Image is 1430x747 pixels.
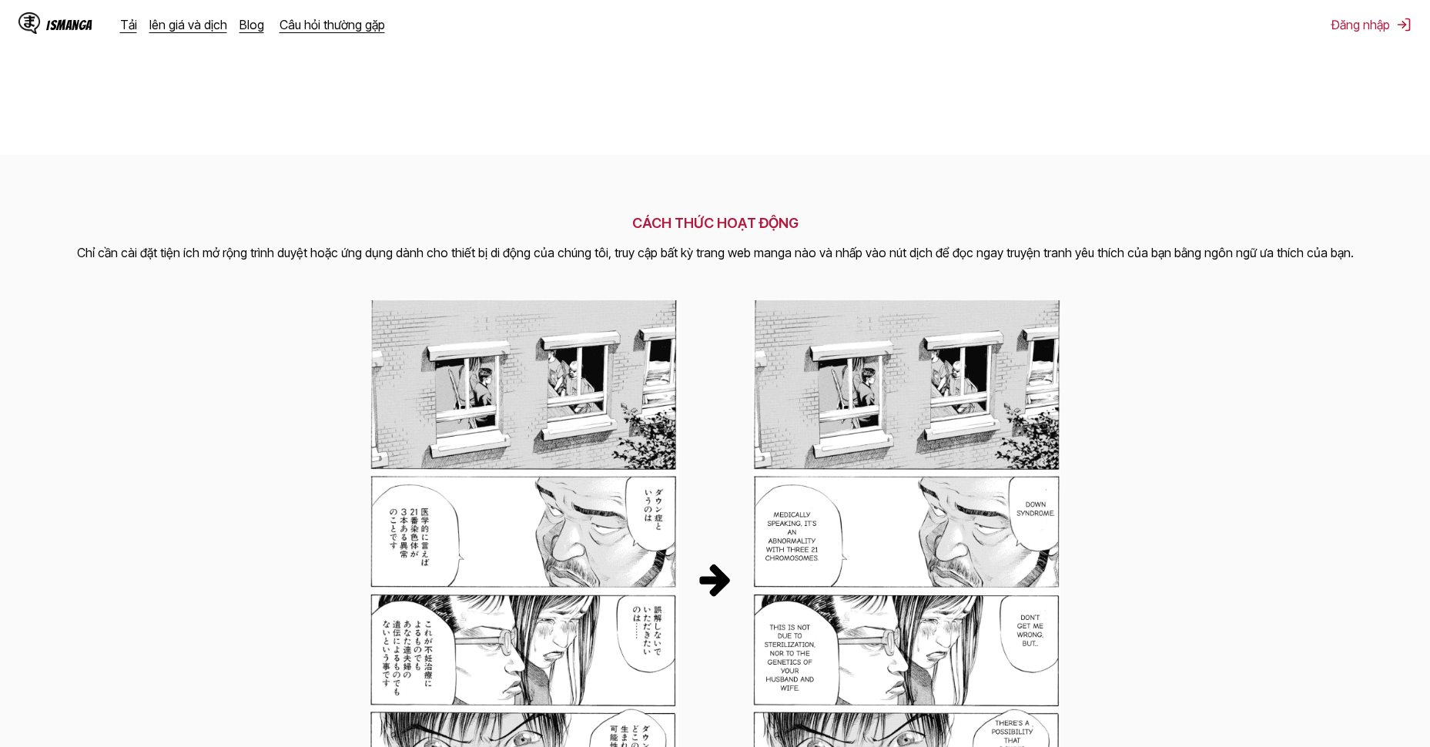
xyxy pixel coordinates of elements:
[46,18,92,32] div: IsManga
[280,17,385,32] a: Câu hỏi thường gặp
[697,561,734,598] img: Translation Process Arrow
[239,17,264,32] a: Blog
[1396,17,1412,32] img: Đăng xuất
[18,12,40,34] img: IsManga Logo
[1331,17,1390,32] font: Đăng nhập
[77,243,1354,263] p: Chỉ cần cài đặt tiện ích mở rộng trình duyệt hoặc ứng dụng dành cho thiết bị di động của chúng tô...
[18,12,120,37] a: IsManga LogoIsManga
[1331,17,1412,32] button: Đăng nhập
[77,215,1354,231] h2: CÁCH THỨC HOẠT ĐỘNG
[120,17,137,32] a: Tải
[149,17,227,32] a: lên giá và dịch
